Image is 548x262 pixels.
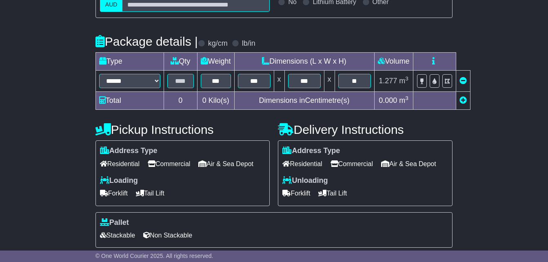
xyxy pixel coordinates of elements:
[282,147,340,155] label: Address Type
[197,53,234,71] td: Weight
[399,96,408,104] span: m
[282,158,322,170] span: Residential
[234,53,374,71] td: Dimensions (L x W x H)
[242,39,255,48] label: lb/in
[318,187,347,200] span: Tail Lift
[459,96,467,104] a: Add new item
[95,123,270,136] h4: Pickup Instructions
[197,92,234,110] td: Kilo(s)
[282,187,310,200] span: Forklift
[164,53,197,71] td: Qty
[100,176,138,185] label: Loading
[274,71,284,92] td: x
[100,229,135,242] span: Stackable
[100,218,129,227] label: Pallet
[324,71,335,92] td: x
[234,92,374,110] td: Dimensions in Centimetre(s)
[95,92,164,110] td: Total
[198,158,253,170] span: Air & Sea Depot
[331,158,373,170] span: Commercial
[278,123,453,136] h4: Delivery Instructions
[282,176,328,185] label: Unloading
[100,187,128,200] span: Forklift
[208,39,228,48] label: kg/cm
[374,53,413,71] td: Volume
[459,77,467,85] a: Remove this item
[381,158,436,170] span: Air & Sea Depot
[95,35,198,48] h4: Package details |
[148,158,190,170] span: Commercial
[399,77,408,85] span: m
[95,53,164,71] td: Type
[164,92,197,110] td: 0
[379,77,397,85] span: 1.277
[405,75,408,82] sup: 3
[405,95,408,101] sup: 3
[100,147,158,155] label: Address Type
[95,253,213,259] span: © One World Courier 2025. All rights reserved.
[136,187,164,200] span: Tail Lift
[202,96,206,104] span: 0
[143,229,192,242] span: Non Stackable
[100,158,140,170] span: Residential
[379,96,397,104] span: 0.000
